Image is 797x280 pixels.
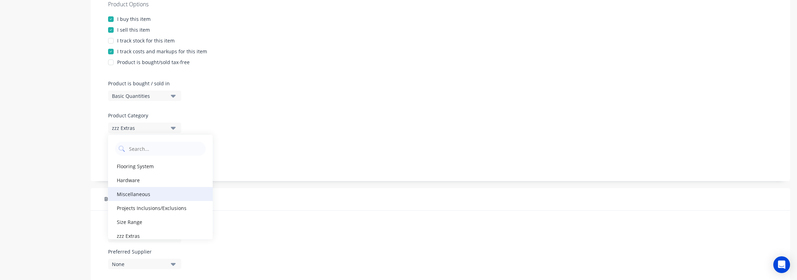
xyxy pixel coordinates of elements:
div: I sell this item [117,26,150,33]
div: Projects Inclusions/Exclusions [108,201,213,215]
div: I buy this item [117,15,151,23]
div: I track stock for this item [117,37,175,44]
div: None [112,260,168,268]
div: Size Range [108,215,213,229]
div: Flooring System [108,159,213,173]
input: Search... [128,142,202,156]
div: Basic Quantities [112,92,168,100]
button: None [108,259,181,269]
div: I track costs and markups for this item [117,48,207,55]
div: zzz Extras [112,124,168,132]
label: Preferred Supplier [108,248,181,255]
div: Hardware [108,173,213,187]
div: Miscellaneous [108,187,213,201]
button: Basic Quantities [108,91,181,101]
label: Product Category [108,112,178,119]
button: zzz Extras [108,123,181,133]
div: Open Intercom Messenger [773,256,790,273]
div: Product is bought/sold tax-free [117,59,190,66]
div: Buying [91,188,790,211]
label: Product is bought / sold in [108,80,178,87]
div: zzz Extras [108,229,213,243]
